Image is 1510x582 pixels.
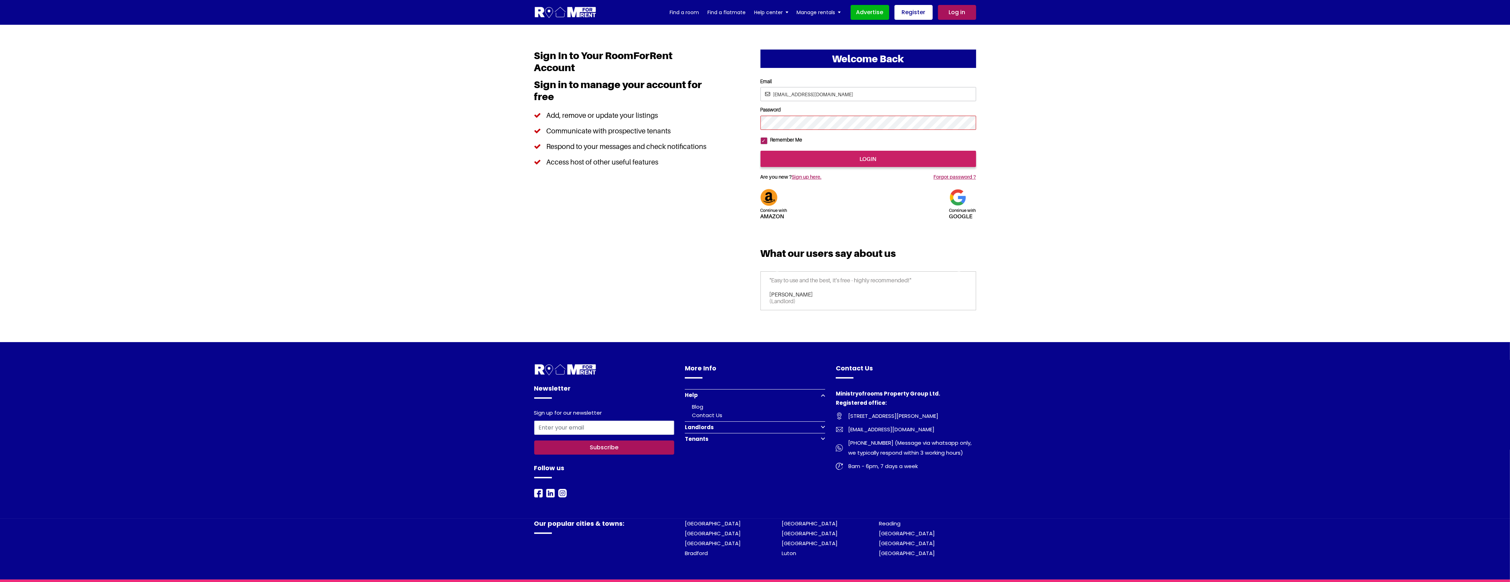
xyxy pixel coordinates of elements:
[534,108,712,123] li: Add, remove or update your listings
[851,5,889,20] a: Advertise
[760,167,882,184] h5: Are you new ?
[797,7,841,18] a: Manage rentals
[949,189,966,206] img: Google
[692,411,722,419] a: Contact Us
[836,426,843,433] img: Room For Rent
[782,549,797,557] a: Luton
[760,107,976,113] label: Password
[760,193,787,219] a: Continue withAmazon
[843,411,938,421] span: [STREET_ADDRESS][PERSON_NAME]
[534,440,675,455] button: Subscribe
[534,50,712,79] h1: Sign In to Your RoomForRent Account
[792,174,822,180] a: Sign up here.
[760,87,976,101] input: Email
[534,489,543,497] img: Room For Rent
[760,79,976,85] label: Email
[708,7,746,18] a: Find a flatmate
[534,363,597,376] img: Room For Rent
[843,461,918,471] span: 8am - 6pm, 7 days a week
[894,5,933,20] a: Register
[836,438,976,458] a: [PHONE_NUMBER] (Message via whatsapp only, we typically respond within 3 working hours)
[534,139,712,154] li: Respond to your messages and check notifications
[836,461,976,471] a: 8am - 6pm, 7 days a week
[534,489,543,497] a: Facebook
[879,549,935,557] a: [GEOGRAPHIC_DATA]
[836,413,843,420] img: Room For Rent
[768,137,803,143] label: Remember Me
[558,489,567,497] img: Room For Rent
[843,425,934,434] span: [EMAIL_ADDRESS][DOMAIN_NAME]
[546,489,555,497] img: Room For Rent
[685,363,825,379] h4: More Info
[836,425,976,434] a: [EMAIL_ADDRESS][DOMAIN_NAME]
[770,277,967,291] p: "Easy to use and the best, it's free - highly recommended!"
[754,7,788,18] a: Help center
[938,5,976,20] a: Log in
[546,489,555,497] a: LinkedIn
[949,208,976,213] span: Continue with
[782,530,838,537] a: [GEOGRAPHIC_DATA]
[760,189,777,206] img: Amazon
[685,520,741,527] a: [GEOGRAPHIC_DATA]
[534,6,597,19] img: Logo for Room for Rent, featuring a welcoming design with a house icon and modern typography
[949,193,976,219] a: Continue withgoogle
[670,7,699,18] a: Find a room
[760,50,976,68] h2: Welcome Back
[836,389,976,411] h4: Ministryofrooms Property Group Ltd. Registered office:
[692,403,703,410] a: Blog
[534,79,712,108] h3: Sign in to manage your account for free
[782,520,838,527] a: [GEOGRAPHIC_DATA]
[685,549,708,557] a: Bradford
[879,540,935,547] a: [GEOGRAPHIC_DATA]
[843,438,976,458] span: [PHONE_NUMBER] (Message via whatsapp only, we typically respond within 3 working hours)
[534,463,675,478] h4: Follow us
[534,410,602,418] label: Sign up for our newsletter
[760,208,787,213] span: Continue with
[949,206,976,219] h5: google
[879,530,935,537] a: [GEOGRAPHIC_DATA]
[534,421,675,435] input: Enter your email
[836,411,976,421] a: [STREET_ADDRESS][PERSON_NAME]
[836,463,843,470] img: Room For Rent
[534,123,712,139] li: Communicate with prospective tenants
[685,433,825,445] button: Tenants
[836,363,976,379] h4: Contact Us
[879,520,900,527] a: Reading
[685,389,825,401] button: Help
[782,540,838,547] a: [GEOGRAPHIC_DATA]
[534,519,675,534] h4: Our popular cities & towns:
[685,421,825,433] button: Landlords
[760,151,976,167] input: login
[685,530,741,537] a: [GEOGRAPHIC_DATA]
[534,154,712,170] li: Access host of other useful features
[558,489,567,497] a: Instagram
[836,444,843,451] img: Room For Rent
[760,206,787,219] h5: Amazon
[685,540,741,547] a: [GEOGRAPHIC_DATA]
[760,247,976,265] h3: What our users say about us
[933,174,976,180] a: Forgot password ?
[770,291,967,298] h6: [PERSON_NAME]
[534,384,675,399] h4: Newsletter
